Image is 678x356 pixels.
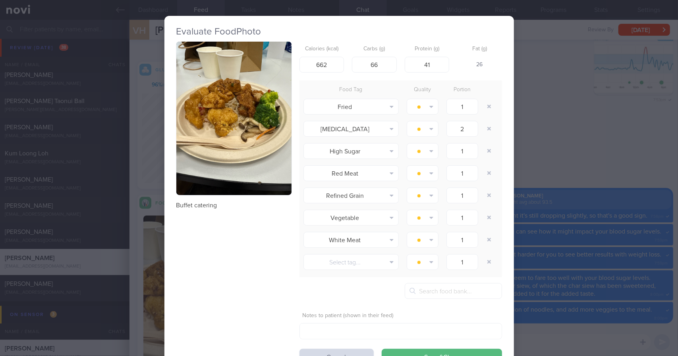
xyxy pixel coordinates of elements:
[460,46,499,53] label: Fat (g)
[303,254,399,270] button: Select tag...
[442,84,482,96] div: Portion
[405,57,450,73] input: 9
[457,57,502,73] div: 26
[176,42,292,195] img: Buffet catering
[176,201,292,209] p: Buffet catering
[303,121,399,137] button: [MEDICAL_DATA]
[446,232,478,248] input: 1.0
[299,84,403,96] div: Food Tag
[446,143,478,159] input: 1.0
[303,165,399,181] button: Red Meat
[303,232,399,248] button: White Meat
[303,143,399,159] button: High Sugar
[446,210,478,226] input: 1.0
[303,46,341,53] label: Calories (kcal)
[405,283,502,299] input: Search food bank...
[408,46,446,53] label: Protein (g)
[303,188,399,203] button: Refined Grain
[446,121,478,137] input: 1.0
[303,99,399,115] button: Fried
[303,210,399,226] button: Vegetable
[446,254,478,270] input: 1.0
[352,57,397,73] input: 33
[176,26,502,38] h2: Evaluate Food Photo
[446,165,478,181] input: 1.0
[355,46,394,53] label: Carbs (g)
[446,188,478,203] input: 1.0
[303,312,499,320] label: Notes to patient (shown in their feed)
[299,57,344,73] input: 250
[446,99,478,115] input: 1.0
[403,84,442,96] div: Quality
